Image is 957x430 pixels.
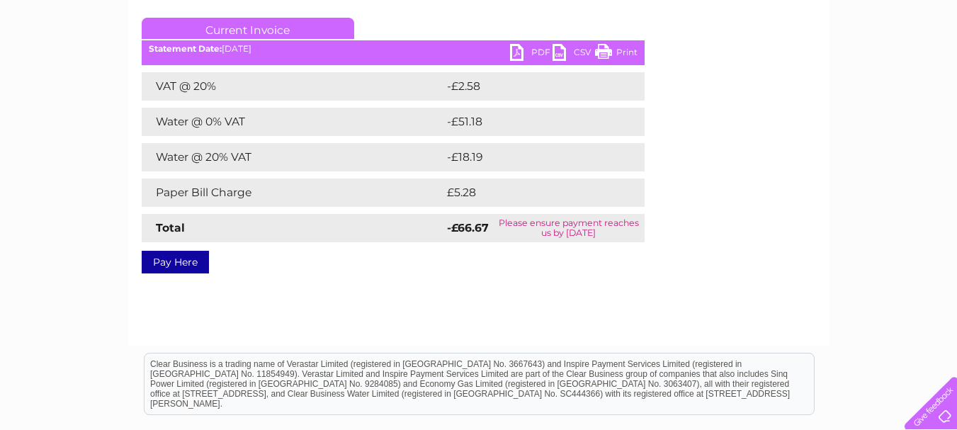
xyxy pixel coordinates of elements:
[142,179,443,207] td: Paper Bill Charge
[834,60,854,71] a: Blog
[156,221,185,234] strong: Total
[142,72,443,101] td: VAT @ 20%
[443,72,615,101] td: -£2.58
[553,44,595,64] a: CSV
[708,60,735,71] a: Water
[510,44,553,64] a: PDF
[443,108,616,136] td: -£51.18
[142,18,354,39] a: Current Invoice
[783,60,825,71] a: Telecoms
[493,214,644,242] td: Please ensure payment reaches us by [DATE]
[595,44,638,64] a: Print
[910,60,944,71] a: Log out
[447,221,489,234] strong: -£66.67
[743,60,774,71] a: Energy
[33,37,106,80] img: logo.png
[142,108,443,136] td: Water @ 0% VAT
[149,43,222,54] b: Statement Date:
[863,60,897,71] a: Contact
[443,143,616,171] td: -£18.19
[142,251,209,273] a: Pay Here
[443,179,611,207] td: £5.28
[145,8,814,69] div: Clear Business is a trading name of Verastar Limited (registered in [GEOGRAPHIC_DATA] No. 3667643...
[690,7,788,25] a: 0333 014 3131
[142,143,443,171] td: Water @ 20% VAT
[142,44,645,54] div: [DATE]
